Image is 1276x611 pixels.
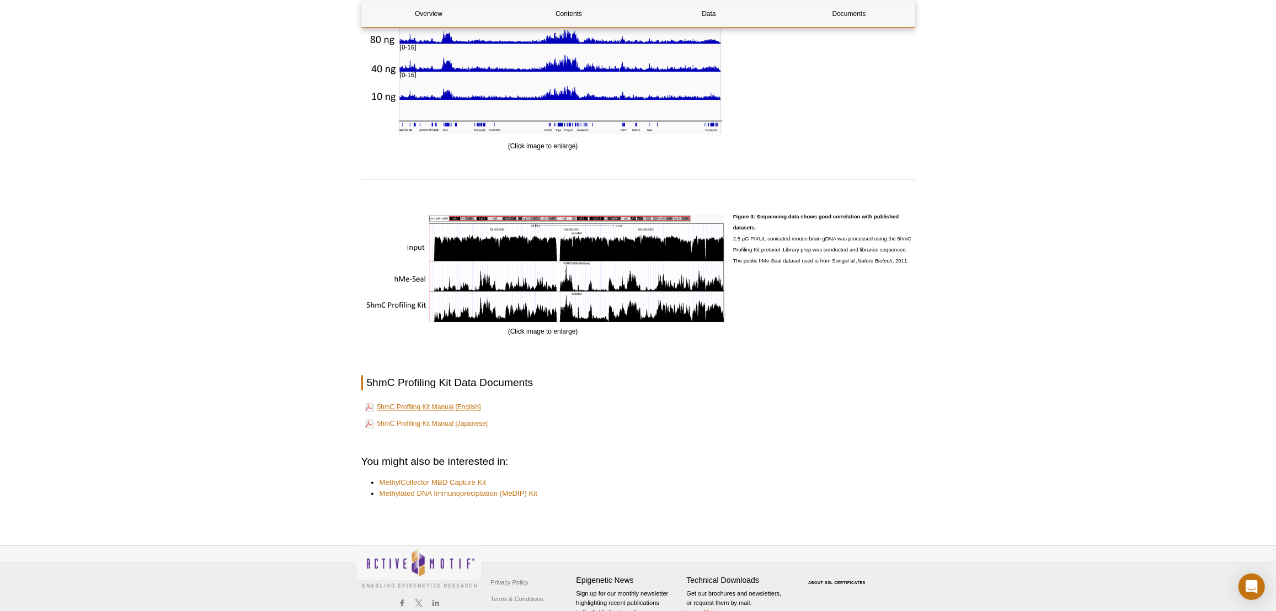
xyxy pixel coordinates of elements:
[365,417,488,431] a: 5hmC Profiling Kit Manual [Japanese]
[488,591,546,608] a: Terms & Conditions
[361,211,725,337] div: (Click image to enlarge)
[362,1,496,27] a: Overview
[380,478,486,489] a: MethylCollector MBD Capture Kit
[502,1,636,27] a: Contents
[733,213,899,231] strong: Figure 3: Sequencing data shows good correlation with published datasets.
[687,576,792,586] h4: Technical Downloads
[845,258,856,264] em: et al.
[488,575,531,591] a: Privacy Policy
[361,215,725,323] img: Sequencing data shows good correlation between published datasets.
[576,576,681,586] h4: Epigenetic News
[1238,574,1265,600] div: Open Intercom Messenger
[380,489,538,500] a: Methylated DNA Immunopreciptation (MeDIP) Kit
[808,581,866,585] a: ABOUT SSL CERTIFICATES
[797,565,880,589] table: Click to Verify - This site chose Symantec SSL for secure e-commerce and confidential communicati...
[733,211,915,266] p: 2.5 µG PIXUL-sonicated mouse brain gDNA was processed using the 5hmC Profiling Kit protocol. Libr...
[782,1,916,27] a: Documents
[361,376,915,390] h2: 5hmC Profiling Kit Data Documents
[365,401,481,414] a: 5hmC Profiling Kit Manual [English]
[642,1,776,27] a: Data
[356,546,483,591] img: Active Motif,
[857,258,892,264] em: Nature Biotech
[361,454,915,469] h2: You might also be interested in:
